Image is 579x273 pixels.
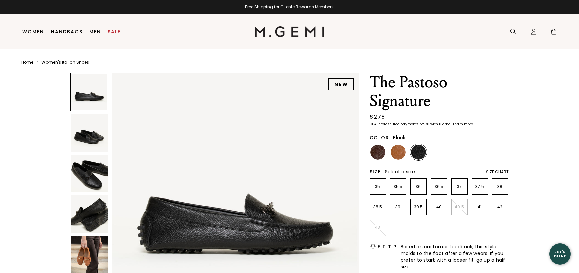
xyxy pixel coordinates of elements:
a: Men [89,29,101,34]
span: Based on customer feedback, this style molds to the foot after a few wears. If you prefer to star... [401,243,509,270]
div: NEW [328,78,354,90]
p: 39 [390,204,406,210]
h2: Fit Tip [378,244,397,249]
a: Women's Italian Shoes [41,60,89,65]
klarna-placement-style-body: with Klarna [430,122,452,127]
a: Sale [108,29,121,34]
span: Select a size [385,168,415,175]
p: 38.5 [370,204,386,210]
img: M.Gemi [255,26,324,37]
a: Women [22,29,44,34]
h1: The Pastoso Signature [370,73,509,110]
p: 43 [370,225,386,230]
div: $278 [370,113,385,121]
img: Chocolate [370,145,385,160]
klarna-placement-style-body: Or 4 interest-free payments of [370,122,423,127]
h2: Color [370,135,389,140]
p: 35.5 [390,184,406,189]
img: The Pastoso Signature [71,195,108,233]
p: 37 [452,184,467,189]
img: The Pastoso Signature [71,114,108,152]
h2: Size [370,169,381,174]
img: The Pastoso Signature [71,155,108,192]
span: Black [393,134,405,141]
p: 38 [492,184,508,189]
div: Let's Chat [549,250,571,258]
a: Handbags [51,29,83,34]
p: 39.5 [411,204,426,210]
p: 42 [492,204,508,210]
p: 37.5 [472,184,488,189]
p: 40 [431,204,447,210]
div: Size Chart [486,169,509,175]
p: 36 [411,184,426,189]
klarna-placement-style-amount: $70 [423,122,429,127]
a: Learn more [452,122,473,126]
p: 35 [370,184,386,189]
img: Black [411,145,426,160]
img: Tan [391,145,406,160]
p: 41 [472,204,488,210]
a: Home [21,60,33,65]
klarna-placement-style-cta: Learn more [453,122,473,127]
p: 36.5 [431,184,447,189]
p: 40.5 [452,204,467,210]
